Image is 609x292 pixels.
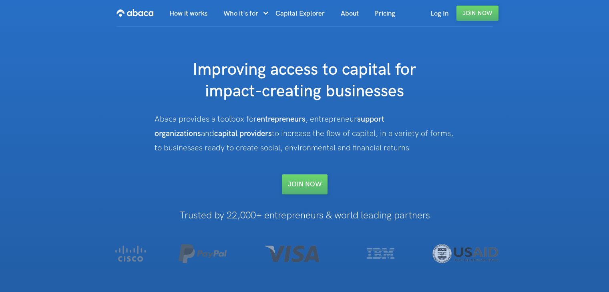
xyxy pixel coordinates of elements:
[257,114,306,124] strong: entrepreneurs
[155,112,455,155] div: Abaca provides a toolbox for , entrepreneur and to increase the flow of capital, in a variety of ...
[214,129,272,138] strong: capital providers
[456,6,498,21] a: Join Now
[117,6,153,19] img: Abaca logo
[282,174,328,194] a: Join NOW
[91,210,518,221] h1: Trusted by 22,000+ entrepreneurs & world leading partners
[145,59,465,102] h1: Improving access to capital for impact-creating businesses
